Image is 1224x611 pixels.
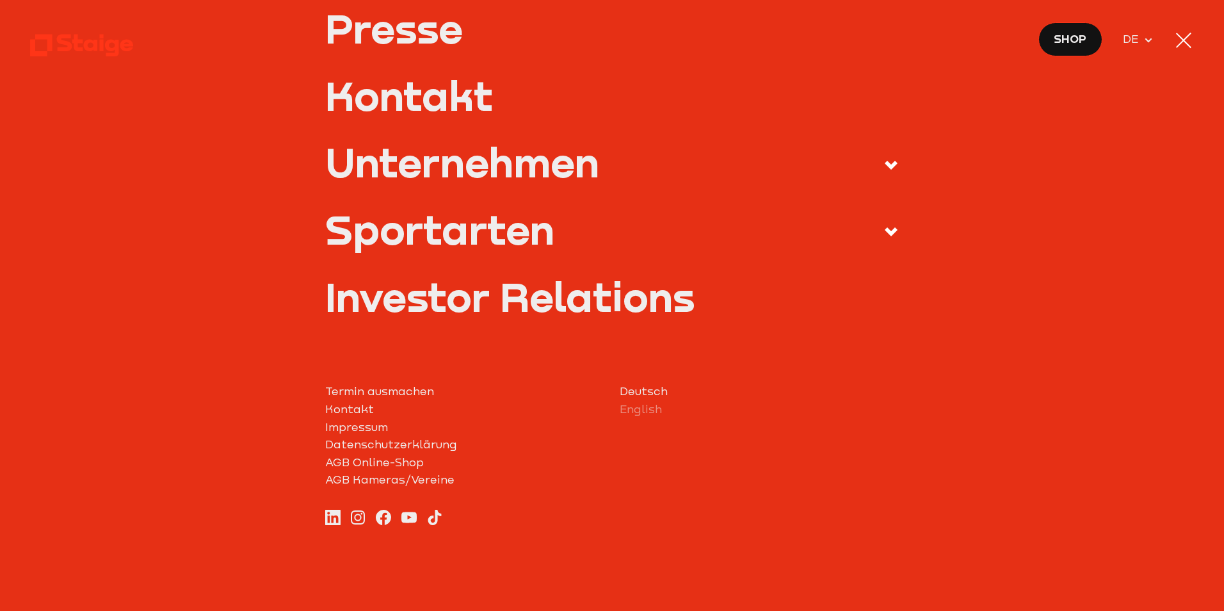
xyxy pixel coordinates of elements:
a: Datenschutzerklärung [325,436,605,454]
a: Shop [1038,22,1102,56]
span: DE [1123,31,1143,49]
a: AGB Kameras/Vereine [325,471,605,489]
span: Shop [1054,30,1086,48]
a: Deutsch [620,383,899,401]
div: Sportarten [325,209,554,249]
a: Kontakt [325,401,605,419]
a: Termin ausmachen [325,383,605,401]
a: Impressum [325,419,605,437]
a: English [620,401,899,419]
div: Unternehmen [325,142,599,182]
a: Kontakt [325,75,899,115]
a: Investor Relations [325,276,899,316]
a: AGB Online-Shop [325,454,605,472]
a: Presse [325,8,899,48]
